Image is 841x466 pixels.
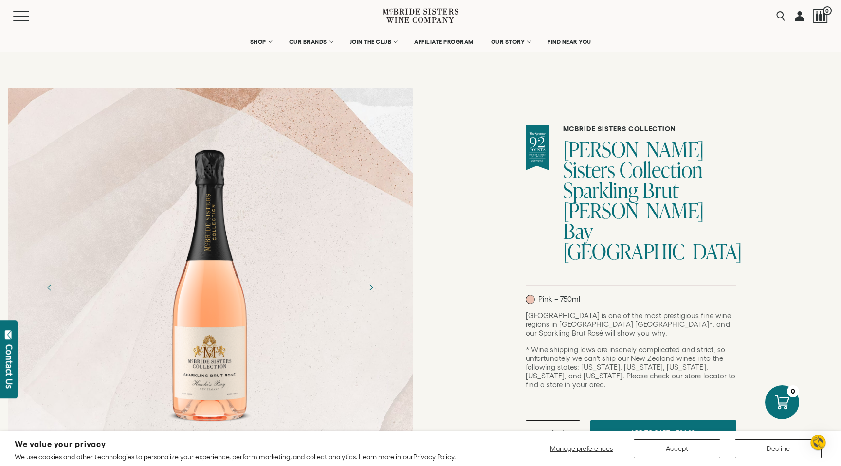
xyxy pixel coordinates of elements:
div: Contact Us [4,344,14,389]
span: OUR STORY [491,38,525,45]
h2: We value your privacy [15,440,456,448]
p: We use cookies and other technologies to personalize your experience, perform marketing, and coll... [15,452,456,461]
span: 0 [823,6,832,15]
span: * Wine shipping laws are insanely complicated and strict, so unfortunately we can’t ship our New ... [526,345,735,389]
button: Manage preferences [544,439,619,458]
h1: [PERSON_NAME] Sisters Collection Sparkling Brut [PERSON_NAME] Bay [GEOGRAPHIC_DATA] [563,139,736,262]
span: [GEOGRAPHIC_DATA] is one of the most prestigious fine wine regions in [GEOGRAPHIC_DATA] [GEOGRAPH... [526,311,731,337]
a: AFFILIATE PROGRAM [408,32,480,52]
span: Manage preferences [550,445,613,452]
span: AFFILIATE PROGRAM [414,38,474,45]
a: SHOP [244,32,278,52]
div: 0 [787,385,799,397]
span: JOIN THE CLUB [350,38,392,45]
a: Privacy Policy. [413,453,456,461]
a: FIND NEAR YOU [541,32,598,52]
button: Previous [37,275,62,300]
span: FIND NEAR YOU [548,38,591,45]
span: 1 [551,429,554,435]
p: Pink – 750ml [526,295,580,304]
button: Mobile Menu Trigger [13,11,48,21]
button: Add To Cart - $24.99 [590,420,736,445]
span: OUR BRANDS [289,38,327,45]
a: JOIN THE CLUB [344,32,403,52]
button: Next [358,275,384,300]
button: Decline [735,439,822,458]
span: Add To Cart - [631,425,674,439]
a: OUR STORY [485,32,537,52]
span: $24.99 [676,425,695,439]
a: OUR BRANDS [283,32,339,52]
button: Accept [634,439,720,458]
span: SHOP [250,38,267,45]
h6: McBride Sisters Collection [563,125,736,133]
